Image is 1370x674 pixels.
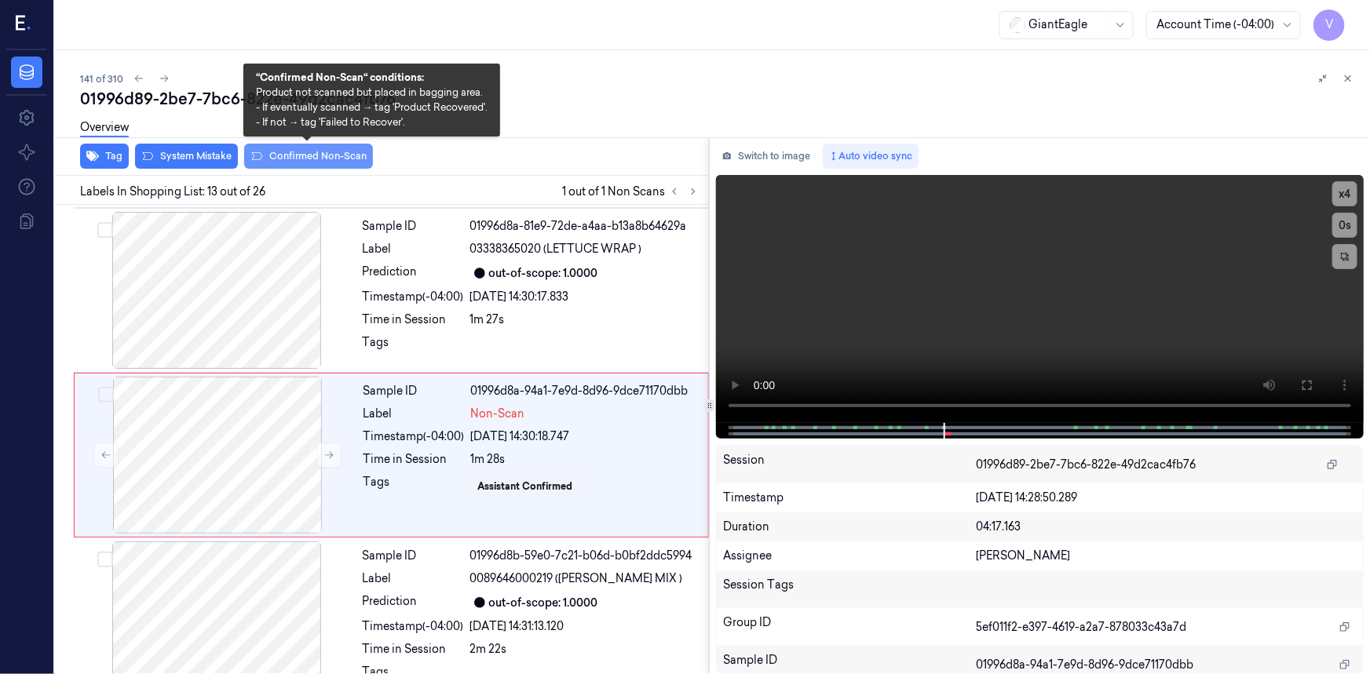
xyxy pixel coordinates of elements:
div: 04:17.163 [977,519,1357,535]
div: Label [364,406,465,422]
div: out-of-scope: 1.0000 [489,595,598,611]
div: Timestamp (-04:00) [363,289,464,305]
span: 0089646000219 ([PERSON_NAME] MIX ) [470,570,683,587]
div: Sample ID [363,218,464,235]
a: Overview [80,119,129,137]
div: Group ID [723,614,977,639]
span: 1 out of 1 Non Scans [562,182,703,201]
div: [PERSON_NAME] [977,548,1357,564]
span: 01996d89-2be7-7bc6-822e-49d2cac4fb76 [977,457,1196,473]
span: 03338365020 (LETTUCE WRAP ) [470,241,642,257]
div: Time in Session [363,641,464,658]
div: Time in Session [364,451,465,468]
span: 141 of 310 [80,72,123,86]
button: Select row [97,222,113,238]
div: out-of-scope: 1.0000 [489,265,598,282]
button: System Mistake [135,144,238,169]
div: Sample ID [363,548,464,564]
button: Tag [80,144,129,169]
div: 01996d8b-59e0-7c21-b06d-b0bf2ddc5994 [470,548,700,564]
div: [DATE] 14:28:50.289 [977,490,1357,506]
button: Switch to image [716,144,817,169]
div: Sample ID [364,383,465,399]
button: Select row [98,387,114,403]
div: Session Tags [723,577,977,602]
div: 01996d8a-81e9-72de-a4aa-b13a8b64629a [470,218,700,235]
div: 1m 28s [471,451,699,468]
div: 1m 27s [470,311,700,328]
span: Labels In Shopping List: 13 out of 26 [80,184,265,200]
div: Assignee [723,548,977,564]
div: Timestamp [723,490,977,506]
div: Label [363,241,464,257]
div: Prediction [363,264,464,282]
span: Non-Scan [471,406,525,422]
div: 01996d89-2be7-7bc6-822e-49d2cac4fb76 [80,88,1357,110]
div: Tags [363,334,464,359]
div: 2m 22s [470,641,700,658]
div: Time in Session [363,311,464,328]
div: Prediction [363,593,464,612]
button: Confirmed Non-Scan [244,144,373,169]
button: Select row [97,552,113,567]
button: Auto video sync [823,144,919,169]
div: [DATE] 14:31:13.120 [470,618,700,635]
span: 5ef011f2-e397-4619-a2a7-878033c43a7d [977,619,1187,636]
span: 01996d8a-94a1-7e9d-8d96-9dce71170dbb [977,657,1194,673]
div: [DATE] 14:30:17.833 [470,289,700,305]
div: Assistant Confirmed [478,479,573,494]
div: Timestamp (-04:00) [364,428,465,445]
div: Label [363,570,464,587]
div: [DATE] 14:30:18.747 [471,428,699,445]
div: Timestamp (-04:00) [363,618,464,635]
div: 01996d8a-94a1-7e9d-8d96-9dce71170dbb [471,383,699,399]
button: x4 [1332,181,1357,206]
div: Tags [364,474,465,499]
button: V [1313,9,1345,41]
button: 0s [1332,213,1357,238]
div: Duration [723,519,977,535]
div: Session [723,452,977,477]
